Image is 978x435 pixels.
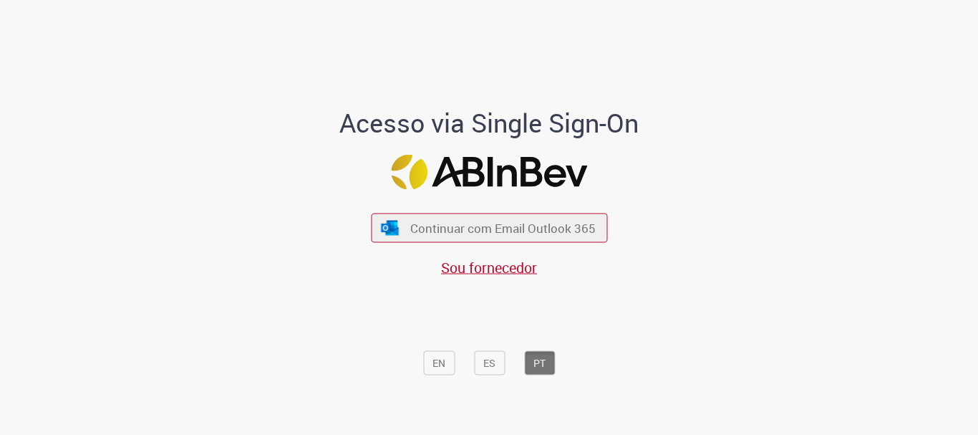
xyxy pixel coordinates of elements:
img: ícone Azure/Microsoft 360 [380,220,400,235]
img: Logo ABInBev [391,155,587,190]
h1: Acesso via Single Sign-On [291,109,688,138]
button: EN [423,351,455,376]
a: Sou fornecedor [441,258,537,277]
button: PT [524,351,555,376]
button: ícone Azure/Microsoft 360 Continuar com Email Outlook 365 [371,214,607,243]
button: ES [474,351,505,376]
span: Continuar com Email Outlook 365 [410,220,596,236]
